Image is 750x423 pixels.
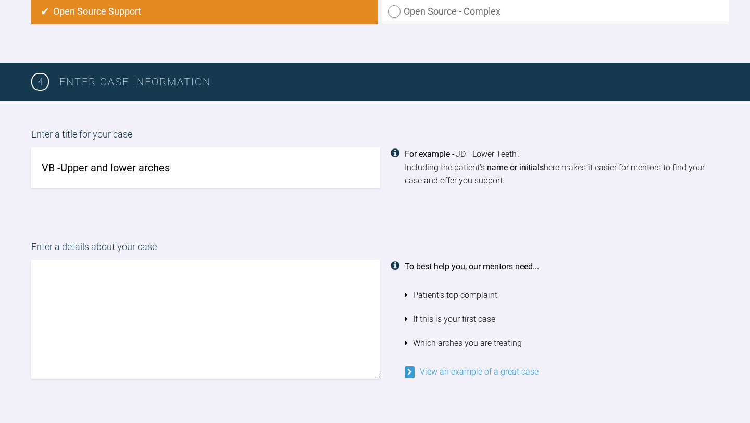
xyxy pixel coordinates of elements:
[59,73,719,90] h3: Enter case information
[31,240,719,260] label: Enter a details about your case
[405,149,454,159] strong: For example -
[405,147,719,188] div: 'JD - Lower Teeth'. Including the patient's here makes it easier for mentors to find your case an...
[487,163,544,172] strong: name or initials
[31,73,49,91] span: 4
[405,262,539,271] strong: To best help you, our mentors need...
[405,367,539,377] a: View an example of a great case
[31,127,719,147] label: Enter a title for your case
[405,331,719,355] li: Which arches you are treating
[405,283,719,307] li: Patient's top complaint
[31,147,380,188] input: JD - Lower Teeth
[405,307,719,331] li: If this is your first case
